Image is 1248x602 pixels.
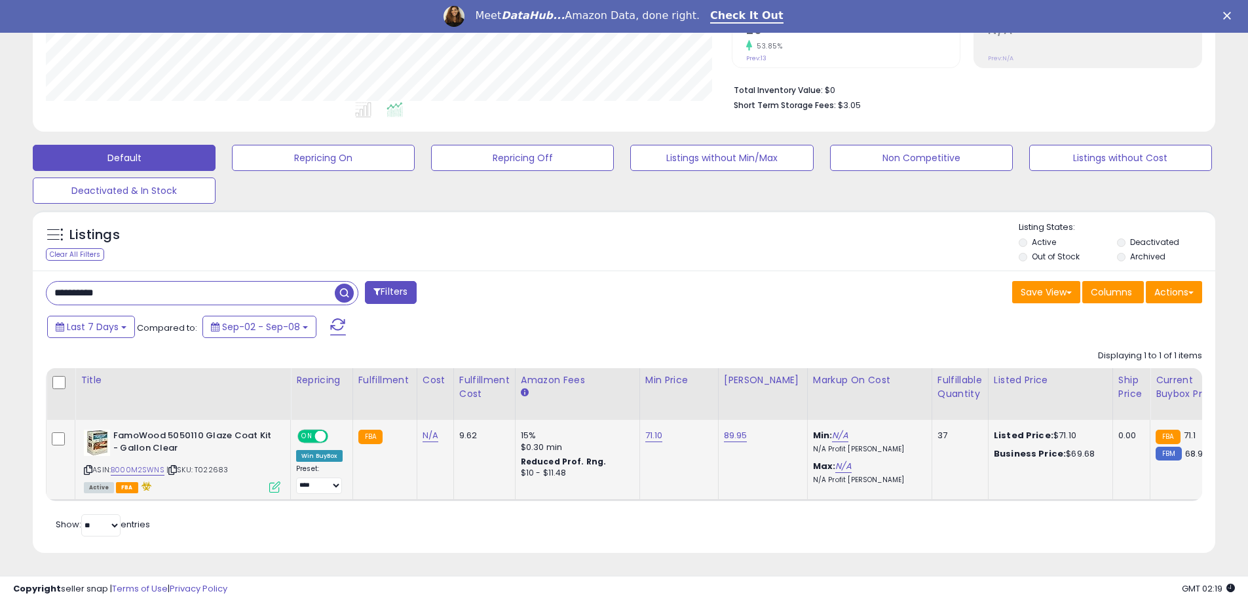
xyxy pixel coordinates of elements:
[1156,447,1181,461] small: FBM
[112,582,168,595] a: Terms of Use
[807,368,932,420] th: The percentage added to the cost of goods (COGS) that forms the calculator for Min & Max prices.
[501,9,565,22] i: DataHub...
[1012,281,1080,303] button: Save View
[81,373,285,387] div: Title
[116,482,138,493] span: FBA
[521,373,634,387] div: Amazon Fees
[521,430,630,442] div: 15%
[166,464,228,475] span: | SKU: T022683
[423,373,448,387] div: Cost
[33,145,216,171] button: Default
[734,100,836,111] b: Short Term Storage Fees:
[937,373,983,401] div: Fulfillable Quantity
[296,464,343,494] div: Preset:
[459,373,510,401] div: Fulfillment Cost
[326,431,347,442] span: OFF
[724,429,747,442] a: 89.95
[813,476,922,485] p: N/A Profit [PERSON_NAME]
[1223,12,1236,20] div: Close
[431,145,614,171] button: Repricing Off
[1091,286,1132,299] span: Columns
[734,81,1192,97] li: $0
[1032,251,1080,262] label: Out of Stock
[33,178,216,204] button: Deactivated & In Stock
[1019,221,1215,234] p: Listing States:
[734,85,823,96] b: Total Inventory Value:
[1130,251,1165,262] label: Archived
[835,460,851,473] a: N/A
[630,145,813,171] button: Listings without Min/Max
[994,448,1103,460] div: $69.68
[444,6,464,27] img: Profile image for Georgie
[1156,373,1223,401] div: Current Buybox Price
[84,430,110,456] img: 51ckEVM6VBL._SL40_.jpg
[813,445,922,454] p: N/A Profit [PERSON_NAME]
[459,430,505,442] div: 9.62
[111,464,164,476] a: B000M2SWNS
[813,429,833,442] b: Min:
[988,54,1013,62] small: Prev: N/A
[296,373,347,387] div: Repricing
[296,450,343,462] div: Win BuyBox
[994,429,1053,442] b: Listed Price:
[645,429,663,442] a: 71.10
[170,582,227,595] a: Privacy Policy
[423,429,438,442] a: N/A
[1032,236,1056,248] label: Active
[358,373,411,387] div: Fulfillment
[937,430,978,442] div: 37
[46,248,104,261] div: Clear All Filters
[202,316,316,338] button: Sep-02 - Sep-08
[137,322,197,334] span: Compared to:
[521,456,607,467] b: Reduced Prof. Rng.
[813,373,926,387] div: Markup on Cost
[1184,429,1196,442] span: 71.1
[645,373,713,387] div: Min Price
[138,481,152,491] i: hazardous material
[232,145,415,171] button: Repricing On
[222,320,300,333] span: Sep-02 - Sep-08
[1029,145,1212,171] button: Listings without Cost
[13,583,227,595] div: seller snap | |
[299,431,315,442] span: ON
[746,54,766,62] small: Prev: 13
[358,430,383,444] small: FBA
[1146,281,1202,303] button: Actions
[113,430,273,457] b: FamoWood 5050110 Glaze Coat Kit - Gallon Clear
[710,9,784,24] a: Check It Out
[832,429,848,442] a: N/A
[1182,582,1235,595] span: 2025-09-17 02:19 GMT
[84,430,280,491] div: ASIN:
[475,9,700,22] div: Meet Amazon Data, done right.
[67,320,119,333] span: Last 7 Days
[724,373,802,387] div: [PERSON_NAME]
[1185,447,1209,460] span: 68.99
[830,145,1013,171] button: Non Competitive
[994,373,1107,387] div: Listed Price
[47,316,135,338] button: Last 7 Days
[13,582,61,595] strong: Copyright
[994,447,1066,460] b: Business Price:
[1118,373,1144,401] div: Ship Price
[56,518,150,531] span: Show: entries
[1130,236,1179,248] label: Deactivated
[813,460,836,472] b: Max:
[521,468,630,479] div: $10 - $11.48
[84,482,114,493] span: All listings currently available for purchase on Amazon
[521,442,630,453] div: $0.30 min
[752,41,782,51] small: 53.85%
[994,430,1103,442] div: $71.10
[1156,430,1180,444] small: FBA
[1118,430,1140,442] div: 0.00
[69,226,120,244] h5: Listings
[365,281,416,304] button: Filters
[1098,350,1202,362] div: Displaying 1 to 1 of 1 items
[521,387,529,399] small: Amazon Fees.
[1082,281,1144,303] button: Columns
[838,99,861,111] span: $3.05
